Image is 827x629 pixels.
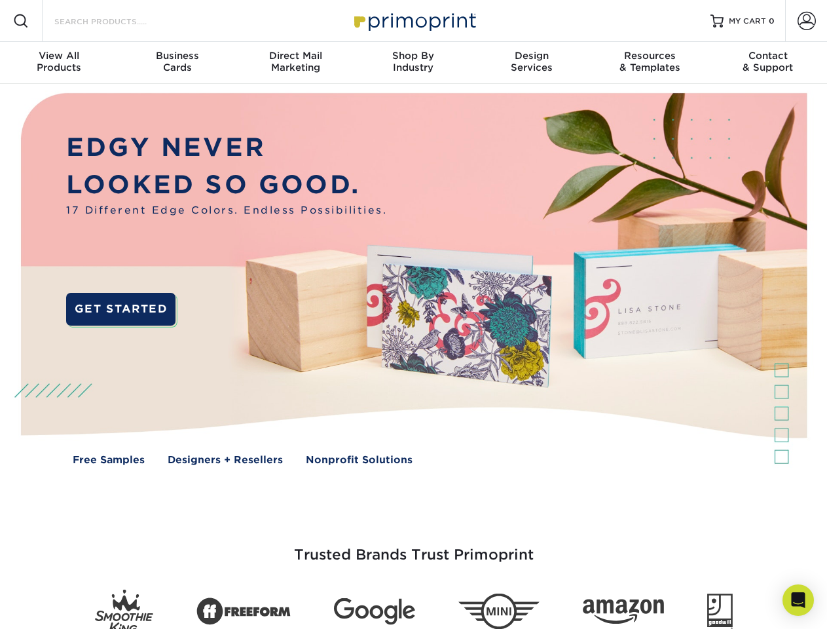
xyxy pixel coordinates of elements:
h3: Trusted Brands Trust Primoprint [31,515,797,579]
a: Contact& Support [709,42,827,84]
img: Google [334,598,415,625]
div: & Templates [591,50,708,73]
input: SEARCH PRODUCTS..... [53,13,181,29]
img: Primoprint [348,7,479,35]
span: 17 Different Edge Colors. Endless Possibilities. [66,203,387,218]
span: Shop By [354,50,472,62]
div: Industry [354,50,472,73]
div: Services [473,50,591,73]
a: Free Samples [73,453,145,468]
a: Designers + Resellers [168,453,283,468]
span: Business [118,50,236,62]
a: Direct MailMarketing [236,42,354,84]
p: EDGY NEVER [66,129,387,166]
a: BusinessCards [118,42,236,84]
a: DesignServices [473,42,591,84]
a: GET STARTED [66,293,175,326]
a: Shop ByIndustry [354,42,472,84]
div: Marketing [236,50,354,73]
span: 0 [769,16,775,26]
span: Contact [709,50,827,62]
p: LOOKED SO GOOD. [66,166,387,204]
img: Amazon [583,600,664,624]
span: Design [473,50,591,62]
iframe: Google Customer Reviews [3,589,111,624]
img: Goodwill [707,594,733,629]
a: Nonprofit Solutions [306,453,413,468]
span: MY CART [729,16,766,27]
span: Direct Mail [236,50,354,62]
div: Cards [118,50,236,73]
a: Resources& Templates [591,42,708,84]
div: & Support [709,50,827,73]
span: Resources [591,50,708,62]
div: Open Intercom Messenger [782,584,814,616]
